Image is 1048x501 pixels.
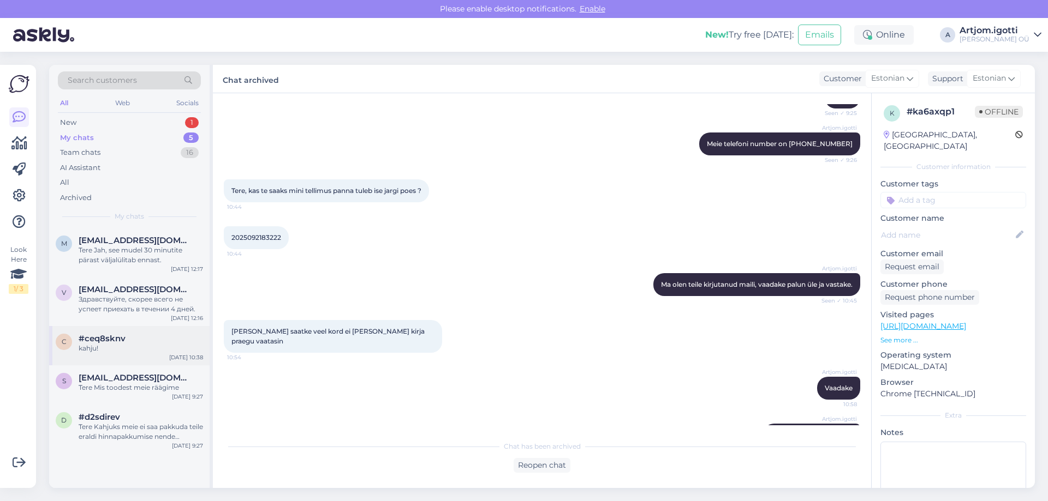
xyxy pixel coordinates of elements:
[60,192,92,203] div: Archived
[880,388,1026,400] p: Chrome [TECHNICAL_ID]
[115,212,144,221] span: My chats
[816,415,857,423] span: Artjom.igotti
[172,393,203,401] div: [DATE] 9:27
[504,442,581,451] span: Chat has been archived
[62,377,66,385] span: s
[960,26,1029,35] div: Artjom.igotti
[9,284,28,294] div: 1 / 3
[79,422,203,442] div: Tere Kahjuks meie ei saa pakkuda teile eraldi hinnapakkumise nende toodetele.
[880,349,1026,361] p: Operating system
[816,124,857,132] span: Artjom.igotti
[79,343,203,353] div: kahju!
[854,25,914,45] div: Online
[227,250,268,258] span: 10:44
[975,106,1023,118] span: Offline
[60,147,100,158] div: Team chats
[928,73,963,84] div: Support
[825,384,853,392] span: Vaadake
[79,294,203,314] div: Здравствуйте, скорее всего не успеет приехать в течении 4 дней.
[880,427,1026,438] p: Notes
[816,264,857,273] span: Artjom.igotti
[907,105,975,118] div: # ka6axqp1
[60,117,76,128] div: New
[880,309,1026,321] p: Visited pages
[880,162,1026,172] div: Customer information
[231,233,281,242] span: 2025092183222
[705,29,729,40] b: New!
[79,383,203,393] div: Tere Mis toodest meie räägime
[231,327,426,345] span: [PERSON_NAME] saatke veel kord ei [PERSON_NAME] kirja praegu vaatasin
[816,156,857,164] span: Seen ✓ 9:26
[880,361,1026,372] p: [MEDICAL_DATA]
[171,265,203,273] div: [DATE] 12:17
[60,162,100,173] div: AI Assistant
[181,147,199,158] div: 16
[880,192,1026,208] input: Add a tag
[816,109,857,117] span: Seen ✓ 9:25
[61,239,67,248] span: m
[880,213,1026,224] p: Customer name
[113,96,132,110] div: Web
[880,411,1026,420] div: Extra
[705,28,794,41] div: Try free [DATE]:
[880,178,1026,190] p: Customer tags
[227,353,268,361] span: 10:54
[68,75,137,86] span: Search customers
[58,96,70,110] div: All
[79,285,192,294] span: v.slyozkina@gmail.com
[174,96,201,110] div: Socials
[960,35,1029,44] div: [PERSON_NAME] OÜ
[227,203,268,211] span: 10:44
[171,314,203,322] div: [DATE] 12:16
[707,140,853,148] span: Meie telefoni number on [PHONE_NUMBER]
[231,186,421,195] span: Tere, kas te saaks mini tellimus panna tuleb ise jargi poes ?
[79,334,126,343] span: #ceq8sknv
[79,412,120,422] span: #d2sdirev
[185,117,199,128] div: 1
[880,335,1026,345] p: See more ...
[183,132,199,143] div: 5
[661,280,853,288] span: Ma olen teile kirjutanud maili, vaadake palun üle ja vastake.
[79,245,203,265] div: Tere Jah, see mudel 30 minutite pärast väljalülitab ennast.
[172,442,203,450] div: [DATE] 9:27
[960,26,1041,44] a: Artjom.igotti[PERSON_NAME] OÜ
[61,416,67,424] span: d
[60,132,94,143] div: My chats
[880,290,979,305] div: Request phone number
[169,353,203,361] div: [DATE] 10:38
[798,25,841,45] button: Emails
[884,129,1015,152] div: [GEOGRAPHIC_DATA], [GEOGRAPHIC_DATA]
[973,73,1006,84] span: Estonian
[62,337,67,346] span: c
[60,177,69,188] div: All
[880,377,1026,388] p: Browser
[871,73,904,84] span: Estonian
[816,400,857,408] span: 10:58
[223,71,279,86] label: Chat archived
[940,27,955,43] div: A
[880,259,944,274] div: Request email
[9,74,29,94] img: Askly Logo
[79,373,192,383] span: signelepaste@gmail.com
[576,4,609,14] span: Enable
[881,229,1014,241] input: Add name
[514,458,570,473] div: Reopen chat
[9,245,28,294] div: Look Here
[816,368,857,376] span: Artjom.igotti
[62,288,66,297] span: v
[79,236,192,245] span: marika.kutser@rahvakultuur.ee
[819,73,862,84] div: Customer
[816,297,857,305] span: Seen ✓ 10:45
[880,321,966,331] a: [URL][DOMAIN_NAME]
[880,279,1026,290] p: Customer phone
[890,109,895,117] span: k
[880,248,1026,259] p: Customer email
